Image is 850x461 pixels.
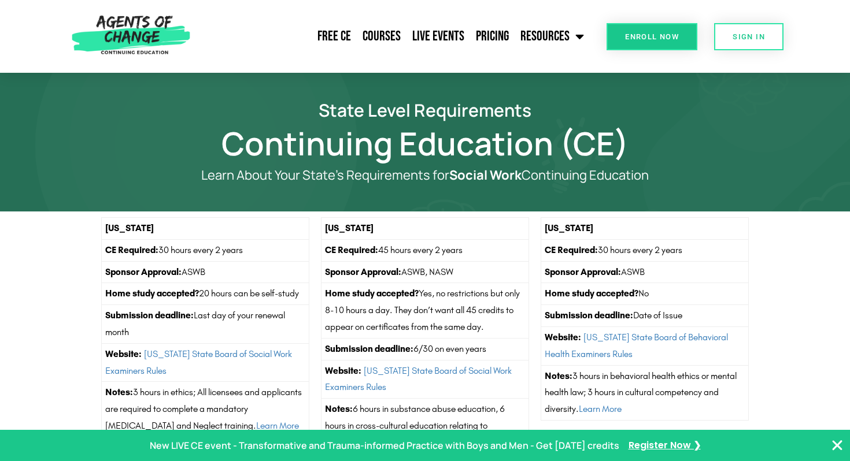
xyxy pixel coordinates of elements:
[541,261,748,283] td: ASWB
[312,22,357,51] a: Free CE
[325,244,378,255] strong: CE Required:
[105,348,292,376] a: [US_STATE] State Board of Social Work Examiners Rules
[142,168,708,183] p: Learn About Your State’s Requirements for Continuing Education
[406,22,470,51] a: Live Events
[714,23,784,50] a: SIGN IN
[541,305,748,327] td: Date of Issue
[545,310,633,321] strong: Submission deadline:
[545,244,598,255] strong: CE Required:
[733,33,765,40] span: SIGN IN
[357,22,406,51] a: Courses
[470,22,515,51] a: Pricing
[102,382,309,437] td: 3 hours in ethics; All licensees and applicants are required to complete a mandatory [MEDICAL_DAT...
[325,403,353,414] strong: Notes:
[515,22,590,51] a: Resources
[607,23,697,50] a: Enroll Now
[102,305,309,344] td: Last day of your renewal month
[541,365,748,420] td: 3 hours in behavioral health ethics or mental health law; 3 hours in cultural competency and dive...
[321,338,529,360] td: 6/30 on even years
[102,261,309,283] td: ASWB
[105,222,154,233] strong: [US_STATE]
[325,343,413,354] strong: Submission deadline:
[325,222,374,233] strong: [US_STATE]
[545,222,593,233] strong: [US_STATE]
[830,438,844,452] button: Close Banner
[449,166,522,184] b: Social Work
[545,332,728,359] a: [US_STATE] State Board of Behavioral Health Examiners Rules
[541,239,748,261] td: 30 hours every 2 years
[256,420,299,431] a: Learn More
[195,22,590,51] nav: Menu
[545,288,638,299] strong: Home study accepted?
[625,33,679,40] span: Enroll Now
[545,332,581,343] strong: Website:
[541,283,748,305] td: No
[321,239,529,261] td: 45 hours every 2 years
[102,239,309,261] td: 30 hours every 2 years
[325,365,361,376] strong: Website:
[325,266,401,277] strong: Sponsor Approval:
[150,437,619,454] p: New LIVE CE event - Transformative and Trauma-informed Practice with Boys and Men - Get [DATE] cr...
[579,403,622,414] a: Learn More
[545,266,621,277] strong: Sponsor Approval:
[105,386,133,397] strong: Notes:
[105,348,142,359] strong: Website:
[105,310,194,321] strong: Submission deadline:
[325,288,419,299] strong: Home study accepted?
[545,370,572,381] strong: Notes:
[321,283,529,338] td: Yes, no restrictions but only 8-10 hours a day. They don’t want all 45 credits to appear on certi...
[95,130,755,157] h1: Continuing Education (CE)
[321,261,529,283] td: ASWB, NASW
[105,288,199,299] strong: Home study accepted?
[102,283,309,305] td: 20 hours can be self-study
[629,437,701,454] a: Register Now ❯
[95,102,755,118] h2: State Level Requirements
[105,244,158,255] strong: CE Required:
[105,266,182,277] strong: Sponsor Approval:
[325,365,512,393] a: [US_STATE] State Board of Social Work Examiners Rules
